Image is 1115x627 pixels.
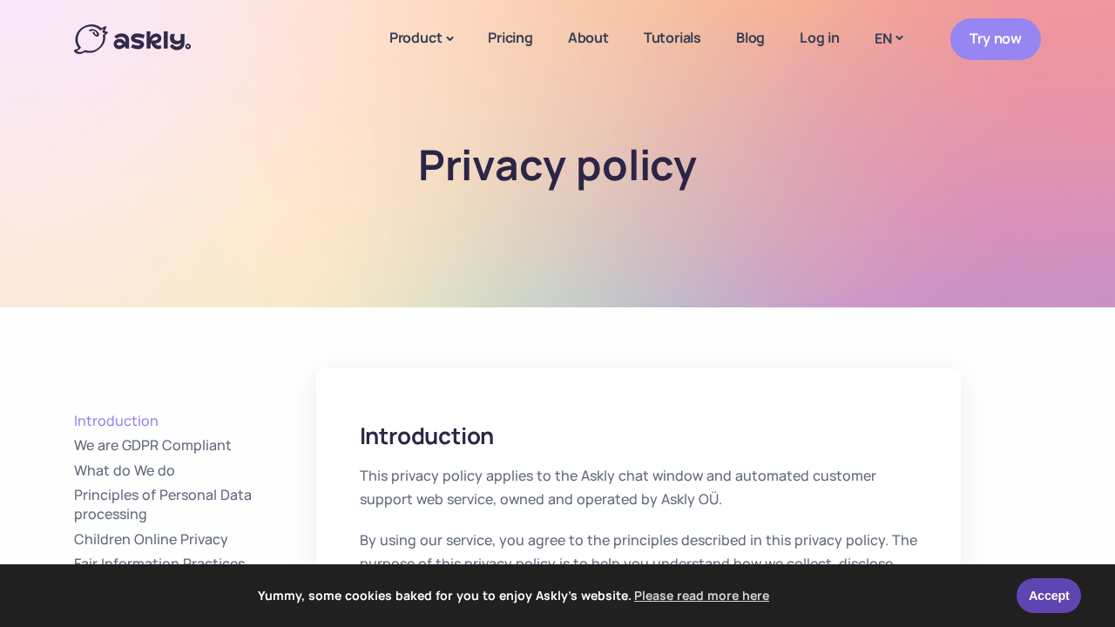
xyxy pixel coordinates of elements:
[470,5,551,71] a: Pricing
[360,529,917,600] p: By using our service, you agree to the principles described in this privacy policy. The purpose o...
[360,421,917,451] h2: Introduction
[74,436,316,455] a: We are GDPR Compliant
[360,464,917,511] p: This privacy policy applies to the Askly chat window and automated customer support web service, ...
[25,583,1005,609] span: Yummy, some cookies baked for you to enjoy Askly's website.
[372,5,470,73] a: Product
[857,26,919,51] a: EN
[74,462,316,481] a: What do We do
[632,583,772,609] a: learn more about cookies
[74,530,316,549] a: Children Online Privacy
[74,24,191,54] img: Askly
[281,139,835,190] h1: Privacy policy
[782,5,857,71] a: Log in
[551,5,626,71] a: About
[74,412,316,431] a: Introduction
[626,5,719,71] a: Tutorials
[74,486,316,523] a: Principles of Personal Data processing
[950,18,1041,59] a: Try now
[719,5,782,71] a: Blog
[74,555,316,574] a: Fair Information Practices
[1017,578,1081,613] a: Accept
